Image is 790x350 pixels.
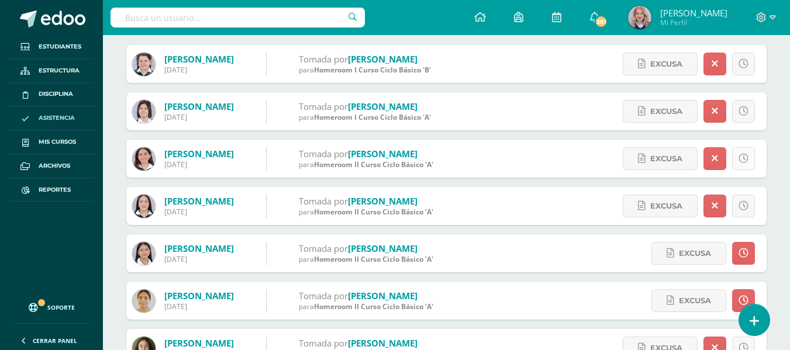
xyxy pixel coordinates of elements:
[164,53,234,65] a: [PERSON_NAME]
[39,185,71,195] span: Reportes
[164,148,234,160] a: [PERSON_NAME]
[164,207,234,217] div: [DATE]
[299,207,433,217] div: para
[132,53,156,76] img: 1816c890e8f37a16e66962c88381674d.png
[299,242,348,254] span: Tomada por
[679,290,711,311] span: Excusa
[314,254,433,264] span: Homeroom II Curso Ciclo Básico 'A'
[348,53,418,65] a: [PERSON_NAME]
[299,337,348,349] span: Tomada por
[132,195,156,218] img: d6cfe9cb1bd5b13ec52b53dbae9640a2.png
[348,148,418,160] a: [PERSON_NAME]
[660,18,727,27] span: Mi Perfil
[299,195,348,207] span: Tomada por
[164,160,234,169] div: [DATE]
[164,302,234,311] div: [DATE]
[314,302,433,311] span: Homeroom II Curso Ciclo Básico 'A'
[132,100,156,123] img: cfbcacfc79e7915d9ac5f75543c6c0c6.png
[651,289,726,312] a: Excusa
[650,148,682,169] span: Excusa
[132,242,156,265] img: 4054e626a2e936a55c1e1ebde6318989.png
[660,7,727,19] span: [PERSON_NAME]
[651,242,726,265] a: Excusa
[623,195,698,217] a: Excusa
[39,113,75,123] span: Asistencia
[164,290,234,302] a: [PERSON_NAME]
[132,289,156,313] img: 293147903dcb22f1b7627c30570918ec.png
[299,148,348,160] span: Tomada por
[348,337,418,349] a: [PERSON_NAME]
[314,160,433,169] span: Homeroom II Curso Ciclo Básico 'A'
[348,101,418,112] a: [PERSON_NAME]
[299,101,348,112] span: Tomada por
[623,53,698,75] a: Excusa
[9,154,94,178] a: Archivos
[348,242,418,254] a: [PERSON_NAME]
[9,83,94,107] a: Disciplina
[314,112,431,122] span: Homeroom I Curso Ciclo Básico 'A'
[164,254,234,264] div: [DATE]
[164,242,234,254] a: [PERSON_NAME]
[299,112,431,122] div: para
[39,161,70,171] span: Archivos
[299,290,348,302] span: Tomada por
[314,65,431,75] span: Homeroom I Curso Ciclo Básico 'B'
[9,59,94,83] a: Estructura
[299,254,433,264] div: para
[679,242,711,264] span: Excusa
[623,100,698,123] a: Excusa
[650,101,682,122] span: Excusa
[164,337,234,349] a: [PERSON_NAME]
[39,137,76,147] span: Mis cursos
[9,35,94,59] a: Estudiantes
[14,292,89,320] a: Soporte
[164,65,234,75] div: [DATE]
[314,207,433,217] span: Homeroom II Curso Ciclo Básico 'A'
[9,130,94,154] a: Mis cursos
[111,8,365,27] input: Busca un usuario...
[348,290,418,302] a: [PERSON_NAME]
[348,195,418,207] a: [PERSON_NAME]
[628,6,651,29] img: 93377adddd9ef611e210f3399aac401b.png
[299,65,431,75] div: para
[299,53,348,65] span: Tomada por
[595,15,608,28] span: 381
[650,53,682,75] span: Excusa
[299,160,433,169] div: para
[9,106,94,130] a: Asistencia
[132,147,156,171] img: f7c34227dec87c42510ddca9d4063f5f.png
[39,42,81,51] span: Estudiantes
[47,303,75,311] span: Soporte
[164,101,234,112] a: [PERSON_NAME]
[39,66,80,75] span: Estructura
[623,147,698,170] a: Excusa
[33,337,77,345] span: Cerrar panel
[39,89,73,99] span: Disciplina
[164,112,234,122] div: [DATE]
[650,195,682,217] span: Excusa
[164,195,234,207] a: [PERSON_NAME]
[9,178,94,202] a: Reportes
[299,302,433,311] div: para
